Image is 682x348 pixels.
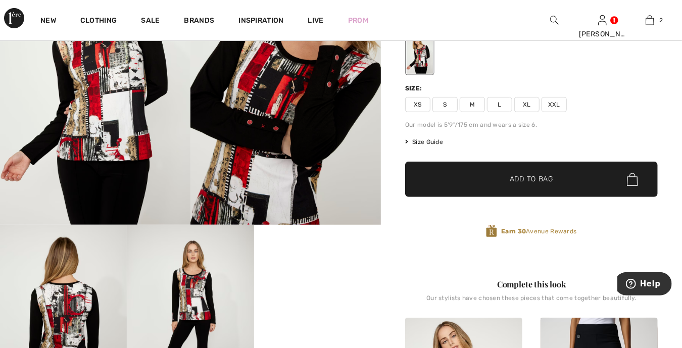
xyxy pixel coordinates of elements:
[542,97,567,112] span: XXL
[348,15,368,26] a: Prom
[405,84,424,93] div: Size:
[550,14,559,26] img: search the website
[40,16,56,27] a: New
[646,14,654,26] img: My Bag
[407,36,433,74] div: As sample
[460,97,485,112] span: M
[598,15,607,25] a: Sign In
[405,137,443,146] span: Size Guide
[184,16,215,27] a: Brands
[141,16,160,27] a: Sale
[432,97,458,112] span: S
[598,14,607,26] img: My Info
[405,97,430,112] span: XS
[501,228,526,235] strong: Earn 30
[487,97,512,112] span: L
[486,224,497,238] img: Avenue Rewards
[80,16,117,27] a: Clothing
[501,227,576,236] span: Avenue Rewards
[627,173,638,186] img: Bag.svg
[514,97,540,112] span: XL
[659,16,663,25] span: 2
[4,8,24,28] img: 1ère Avenue
[617,272,672,297] iframe: Opens a widget where you can find more information
[510,174,553,185] span: Add to Bag
[308,15,324,26] a: Live
[238,16,283,27] span: Inspiration
[254,225,381,288] video: Your browser does not support the video tag.
[405,162,658,197] button: Add to Bag
[405,294,658,310] div: Our stylists have chosen these pieces that come together beautifully.
[627,14,674,26] a: 2
[579,29,626,39] div: [PERSON_NAME]
[405,278,658,290] div: Complete this look
[405,120,658,129] div: Our model is 5'9"/175 cm and wears a size 6.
